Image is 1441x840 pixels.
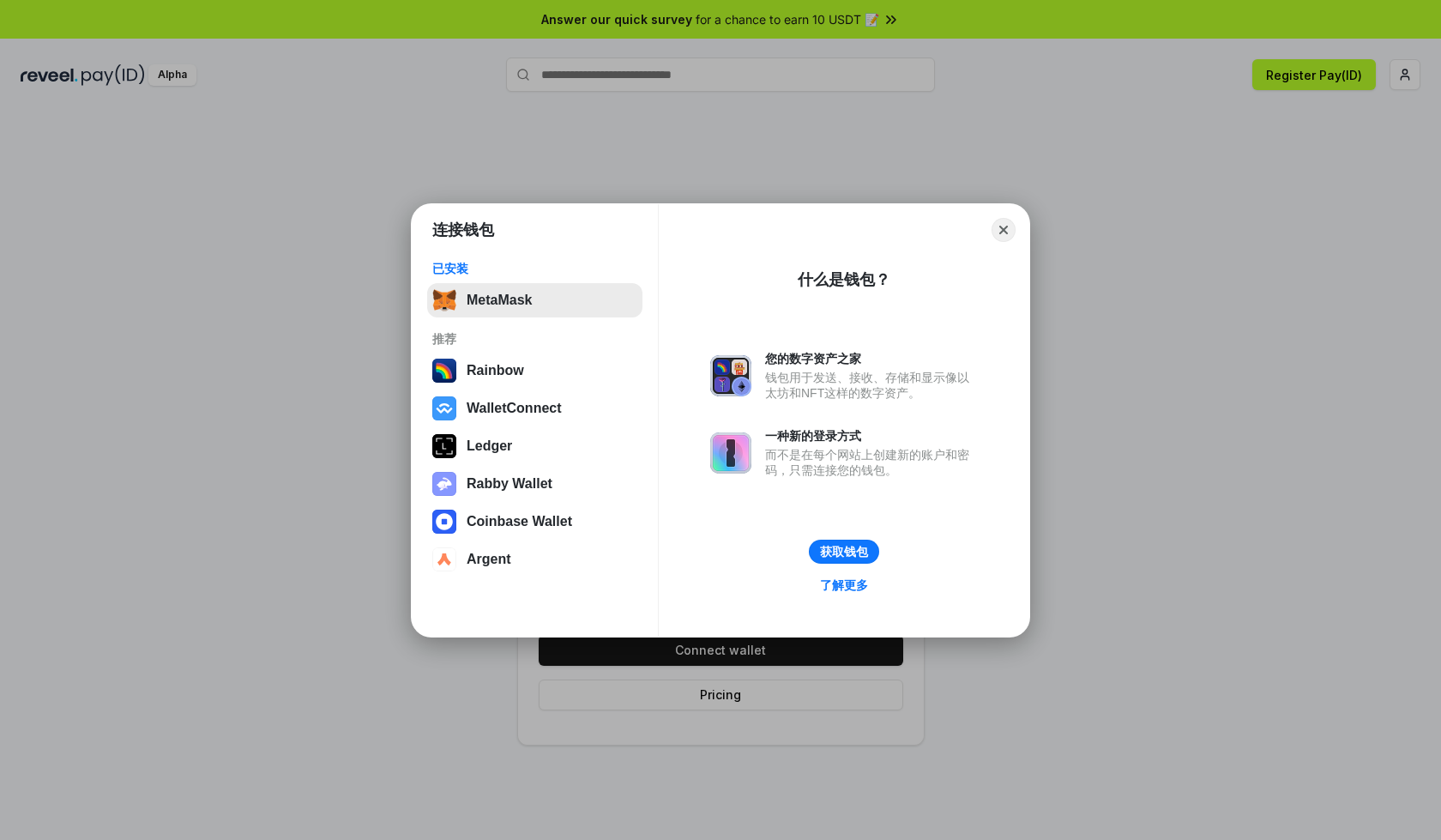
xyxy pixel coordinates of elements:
[467,438,512,454] div: Ledger
[710,355,751,396] img: svg+xml,%3Csvg%20xmlns%3D%22http%3A%2F%2Fwww.w3.org%2F2000%2Fsvg%22%20fill%3D%22none%22%20viewBox...
[432,359,456,383] img: svg+xml,%3Csvg%20width%3D%22120%22%20height%3D%22120%22%20viewBox%3D%220%200%20120%20120%22%20fil...
[765,447,978,478] div: 而不是在每个网站上创建新的账户和密码，只需连接您的钱包。
[809,540,879,564] button: 获取钱包
[810,574,878,596] a: 了解更多
[820,577,868,593] div: 了解更多
[432,472,456,496] img: svg+xml,%3Csvg%20xmlns%3D%22http%3A%2F%2Fwww.w3.org%2F2000%2Fsvg%22%20fill%3D%22none%22%20viewBox...
[427,391,642,426] button: WalletConnect
[432,331,637,347] div: 推荐
[765,370,978,401] div: 钱包用于发送、接收、存储和显示像以太坊和NFT这样的数字资产。
[432,288,456,312] img: svg+xml,%3Csvg%20fill%3D%22none%22%20height%3D%2233%22%20viewBox%3D%220%200%2035%2033%22%20width%...
[427,467,642,501] button: Rabby Wallet
[432,220,494,240] h1: 连接钱包
[432,510,456,534] img: svg+xml,%3Csvg%20width%3D%2228%22%20height%3D%2228%22%20viewBox%3D%220%200%2028%2028%22%20fill%3D...
[427,505,642,539] button: Coinbase Wallet
[432,396,456,420] img: svg+xml,%3Csvg%20width%3D%2228%22%20height%3D%2228%22%20viewBox%3D%220%200%2028%2028%22%20fill%3D...
[710,432,751,474] img: svg+xml,%3Csvg%20xmlns%3D%22http%3A%2F%2Fwww.w3.org%2F2000%2Fsvg%22%20fill%3D%22none%22%20viewBox...
[467,552,511,567] div: Argent
[467,401,562,416] div: WalletConnect
[765,351,978,366] div: 您的数字资产之家
[432,261,637,276] div: 已安装
[427,542,642,577] button: Argent
[992,218,1016,242] button: Close
[432,547,456,571] img: svg+xml,%3Csvg%20width%3D%2228%22%20height%3D%2228%22%20viewBox%3D%220%200%2028%2028%22%20fill%3D...
[820,544,868,559] div: 获取钱包
[467,293,532,308] div: MetaMask
[467,363,524,378] div: Rainbow
[467,514,572,529] div: Coinbase Wallet
[427,354,642,388] button: Rainbow
[467,476,552,492] div: Rabby Wallet
[432,434,456,458] img: svg+xml,%3Csvg%20xmlns%3D%22http%3A%2F%2Fwww.w3.org%2F2000%2Fsvg%22%20width%3D%2228%22%20height%3...
[765,428,978,444] div: 一种新的登录方式
[427,283,642,317] button: MetaMask
[798,269,890,290] div: 什么是钱包？
[427,429,642,463] button: Ledger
